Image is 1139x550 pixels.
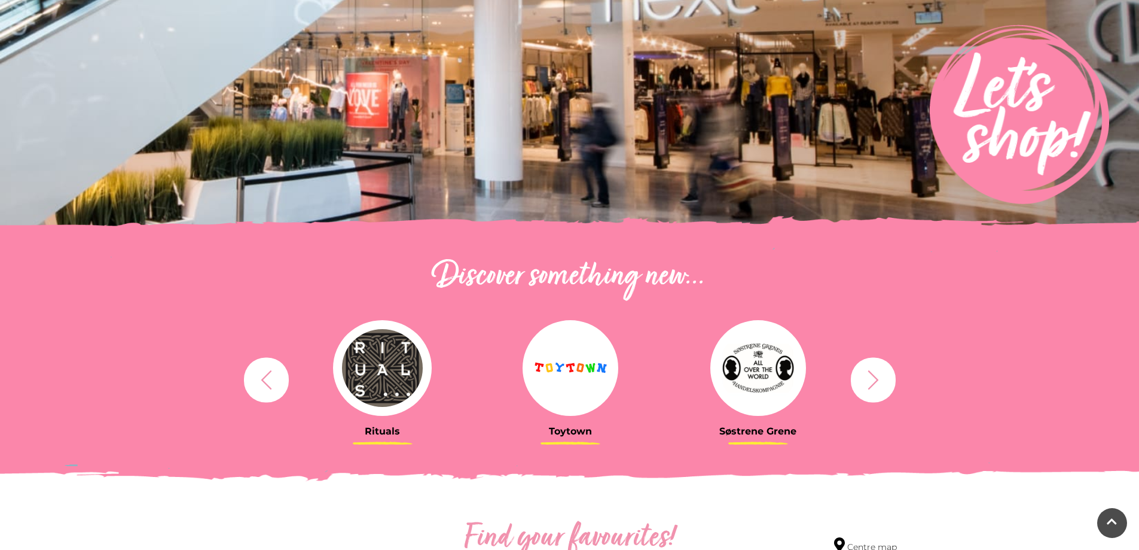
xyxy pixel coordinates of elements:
h2: Discover something new... [238,258,902,296]
h3: Toytown [485,426,655,437]
h3: Søstrene Grene [673,426,843,437]
h3: Rituals [298,426,468,437]
a: Søstrene Grene [673,320,843,437]
a: Rituals [298,320,468,437]
a: Toytown [485,320,655,437]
